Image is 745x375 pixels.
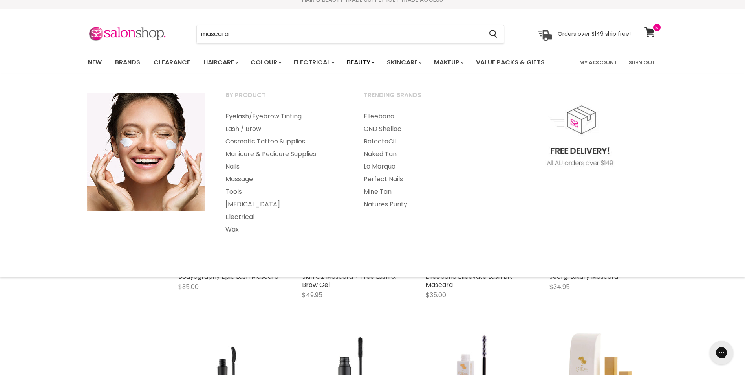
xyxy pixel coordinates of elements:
a: Electrical [216,211,352,223]
a: Elleebana Elleevate Lash Lift Mascara [426,272,513,289]
span: $35.00 [426,290,446,300]
a: Wax [216,223,352,236]
a: New [82,54,108,71]
nav: Main [78,51,667,74]
a: CND Shellac [354,123,491,135]
a: My Account [575,54,622,71]
a: Naked Tan [354,148,491,160]
ul: Main menu [216,110,352,236]
a: Brands [109,54,146,71]
a: Manicure & Pedicure Supplies [216,148,352,160]
a: RefectoCil [354,135,491,148]
a: Le Marque [354,160,491,173]
a: Trending Brands [354,89,491,108]
span: $34.95 [549,282,570,291]
a: Skincare [381,54,426,71]
ul: Main menu [82,51,563,74]
a: Skin O2 Mascara + Free Lash & Brow Gel [302,272,396,289]
a: [MEDICAL_DATA] [216,198,352,211]
a: Sign Out [624,54,660,71]
input: Search [197,25,483,43]
a: Perfect Nails [354,173,491,186]
a: Electrical [288,54,339,71]
a: Value Packs & Gifts [470,54,551,71]
a: By Product [216,89,352,108]
a: Eyelash/Eyebrow Tinting [216,110,352,123]
a: Elleebana [354,110,491,123]
a: Tools [216,186,352,198]
span: $49.95 [302,290,322,300]
button: Search [483,25,504,43]
ul: Main menu [354,110,491,211]
a: Nails [216,160,352,173]
a: Makeup [428,54,469,71]
a: Haircare [198,54,243,71]
a: Beauty [341,54,379,71]
p: Orders over $149 ship free! [558,30,631,37]
a: Natures Purity [354,198,491,211]
a: Mine Tan [354,186,491,198]
a: Clearance [148,54,196,71]
iframe: Gorgias live chat messenger [706,338,737,367]
form: Product [196,25,504,44]
a: Massage [216,173,352,186]
span: $35.00 [178,282,199,291]
a: Colour [245,54,286,71]
a: Lash / Brow [216,123,352,135]
a: Cosmetic Tattoo Supplies [216,135,352,148]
